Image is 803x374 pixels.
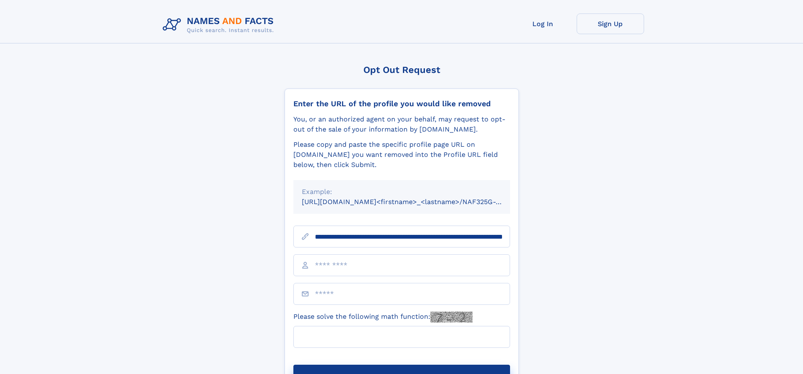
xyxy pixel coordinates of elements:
[293,140,510,170] div: Please copy and paste the specific profile page URL on [DOMAIN_NAME] you want removed into the Pr...
[293,114,510,135] div: You, or an authorized agent on your behalf, may request to opt-out of the sale of your informatio...
[577,13,644,34] a: Sign Up
[293,312,473,323] label: Please solve the following math function:
[285,65,519,75] div: Opt Out Request
[509,13,577,34] a: Log In
[302,198,526,206] small: [URL][DOMAIN_NAME]<firstname>_<lastname>/NAF325G-xxxxxxxx
[302,187,502,197] div: Example:
[293,99,510,108] div: Enter the URL of the profile you would like removed
[159,13,281,36] img: Logo Names and Facts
